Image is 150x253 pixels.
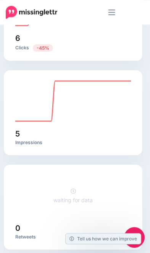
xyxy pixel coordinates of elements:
[6,6,57,19] img: Missinglettr
[15,139,131,146] p: Impressions
[15,130,131,138] h5: 5
[15,234,131,240] p: Retweets
[53,188,93,203] a: waiting for data
[66,234,141,244] a: Tell us how we can improve
[33,44,53,52] span: Previous period: 11
[15,44,131,51] p: Clicks
[15,224,131,232] h5: 0
[96,6,115,18] button: Menu
[124,227,145,248] div: Open chat
[15,34,131,42] h5: 6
